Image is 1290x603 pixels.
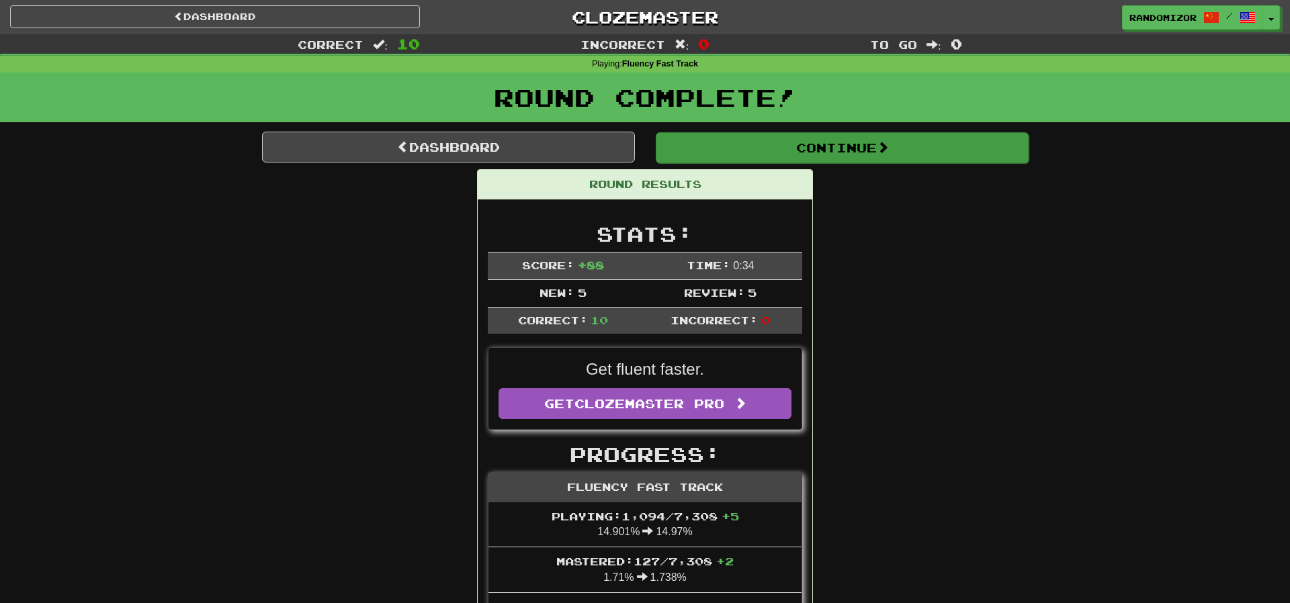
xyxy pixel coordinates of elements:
[951,36,962,52] span: 0
[1122,5,1263,30] a: randomizor /
[488,502,802,548] li: 14.901% 14.97%
[574,396,724,411] span: Clozemaster Pro
[733,260,754,271] span: 0 : 34
[716,555,734,567] span: + 2
[1129,11,1197,24] span: randomizor
[397,36,420,52] span: 10
[10,5,420,28] a: Dashboard
[1226,11,1233,20] span: /
[518,314,588,326] span: Correct:
[499,358,791,381] p: Get fluent faster.
[499,388,791,419] a: GetClozemaster Pro
[373,39,388,50] span: :
[522,259,574,271] span: Score:
[671,314,758,326] span: Incorrect:
[927,39,941,50] span: :
[622,59,698,68] strong: Fluency Fast Track
[698,36,709,52] span: 0
[440,5,850,29] a: Clozemaster
[488,223,802,245] h2: Stats:
[488,547,802,593] li: 1.71% 1.738%
[298,38,363,51] span: Correct
[262,132,635,163] a: Dashboard
[578,286,587,299] span: 5
[684,286,745,299] span: Review:
[870,38,917,51] span: To go
[761,314,770,326] span: 0
[488,473,802,502] div: Fluency Fast Track
[556,555,734,567] span: Mastered: 127 / 7,308
[488,443,802,465] h2: Progress:
[656,132,1029,163] button: Continue
[748,286,757,299] span: 5
[552,510,739,522] span: Playing: 1,094 / 7,308
[722,510,739,522] span: + 5
[578,259,604,271] span: + 88
[580,38,665,51] span: Incorrect
[5,84,1285,111] h1: Round Complete!
[540,286,574,299] span: New:
[591,314,608,326] span: 10
[478,170,812,199] div: Round Results
[687,259,730,271] span: Time:
[675,39,689,50] span: :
